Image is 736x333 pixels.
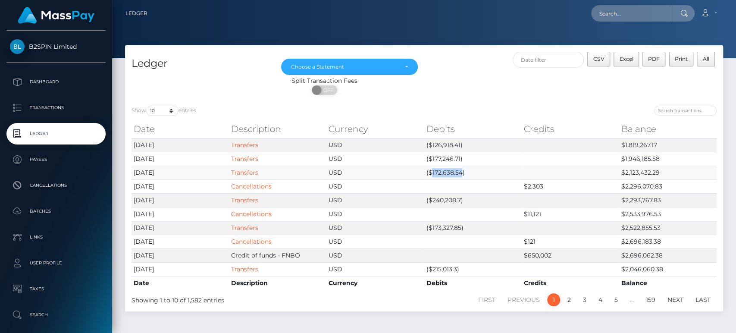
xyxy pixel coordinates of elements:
span: CSV [593,56,604,62]
td: [DATE] [132,248,229,262]
td: ($173,327.85) [424,221,521,235]
td: [DATE] [132,207,229,221]
div: Showing 1 to 10 of 1,582 entries [132,292,368,305]
td: ($126,918.41) [424,138,521,152]
a: Cancellations [6,175,106,196]
a: Last [691,293,715,306]
p: User Profile [10,257,102,270]
th: Currency [326,276,424,290]
button: Choose a Statement [281,59,418,75]
button: Excel [614,52,639,66]
td: ($240,208.7) [424,193,521,207]
h4: Ledger [132,56,268,71]
a: 2 [563,293,576,306]
a: 1 [547,293,560,306]
td: $1,946,185.58 [619,152,717,166]
select: Showentries [146,106,179,116]
span: B2SPIN Limited [6,43,106,50]
button: PDF [642,52,666,66]
td: [DATE] [132,166,229,179]
a: Cancellations [231,238,272,245]
th: Currency [326,120,424,138]
a: Cancellations [231,210,272,218]
span: All [703,56,709,62]
td: $11,121 [522,207,619,221]
th: Debits [424,120,521,138]
td: USD [326,166,424,179]
a: Transfers [231,196,258,204]
td: USD [326,207,424,221]
td: [DATE] [132,179,229,193]
td: $2,522,855.53 [619,221,717,235]
img: B2SPIN Limited [10,39,25,54]
p: Links [10,231,102,244]
th: Description [229,276,326,290]
td: $2,046,060.38 [619,262,717,276]
img: MassPay Logo [18,7,94,24]
input: Search transactions [654,106,717,116]
a: 5 [610,293,623,306]
td: USD [326,152,424,166]
a: Cancellations [231,182,272,190]
div: Split Transaction Fees [125,76,524,85]
a: Links [6,226,106,248]
td: $2,303 [522,179,619,193]
a: Search [6,304,106,326]
a: User Profile [6,252,106,274]
input: Date filter [513,52,584,68]
button: CSV [587,52,610,66]
td: $1,819,267.17 [619,138,717,152]
a: Transfers [231,224,258,232]
div: Choose a Statement [291,63,398,70]
td: USD [326,262,424,276]
th: Date [132,276,229,290]
a: Ledger [6,123,106,145]
td: $2,696,062.38 [619,248,717,262]
a: 159 [641,293,660,306]
button: Print [669,52,694,66]
td: USD [326,235,424,248]
input: Search... [591,5,672,22]
a: 4 [594,293,607,306]
td: ($172,638.54) [424,166,521,179]
p: Taxes [10,283,102,295]
button: All [697,52,715,66]
td: Credit of funds - FNBO [229,248,326,262]
a: Transfers [231,155,258,163]
a: Transfers [231,265,258,273]
td: $2,123,432.29 [619,166,717,179]
a: Ledger [125,4,147,22]
td: [DATE] [132,138,229,152]
td: [DATE] [132,152,229,166]
a: Dashboard [6,71,106,93]
span: PDF [648,56,660,62]
td: [DATE] [132,262,229,276]
p: Search [10,308,102,321]
p: Cancellations [10,179,102,192]
th: Description [229,120,326,138]
p: Dashboard [10,75,102,88]
label: Show entries [132,106,196,116]
td: $2,296,070.83 [619,179,717,193]
p: Payees [10,153,102,166]
th: Credits [522,276,619,290]
span: Print [675,56,688,62]
td: USD [326,248,424,262]
p: Batches [10,205,102,218]
td: ($215,013.3) [424,262,521,276]
th: Credits [522,120,619,138]
td: USD [326,179,424,193]
a: 3 [578,293,591,306]
p: Ledger [10,127,102,140]
td: ($177,246.71) [424,152,521,166]
a: Taxes [6,278,106,300]
td: [DATE] [132,221,229,235]
td: $2,293,767.83 [619,193,717,207]
td: $2,696,183.38 [619,235,717,248]
p: Transactions [10,101,102,114]
td: USD [326,138,424,152]
th: Balance [619,120,717,138]
a: Payees [6,149,106,170]
a: Transfers [231,169,258,176]
a: Next [663,293,688,306]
